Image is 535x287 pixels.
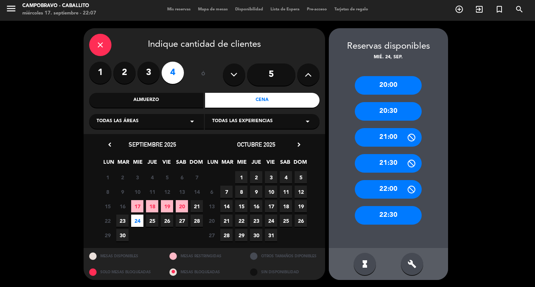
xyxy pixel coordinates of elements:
span: DOM [189,158,202,170]
span: 5 [161,171,173,183]
span: 4 [280,171,292,183]
span: VIE [160,158,173,170]
span: Mis reservas [163,7,194,12]
i: chevron_left [106,141,114,149]
span: octubre 2025 [237,141,275,148]
div: MESAS DISPONIBLES [84,248,164,264]
span: SAB [175,158,187,170]
span: MIE [236,158,248,170]
span: 26 [295,215,307,227]
span: 2 [116,171,129,183]
span: 5 [295,171,307,183]
span: MAR [221,158,233,170]
span: 30 [250,229,262,241]
span: 18 [280,200,292,212]
div: Campobravo - caballito [22,2,96,10]
span: 2 [250,171,262,183]
div: 21:30 [355,154,422,173]
span: Todas las experiencias [212,118,273,125]
span: 19 [161,200,173,212]
div: SOLO MESAS BLOQUEADAS [84,264,164,280]
span: 28 [220,229,233,241]
span: LUN [103,158,115,170]
span: 22 [101,215,114,227]
label: 3 [137,62,160,84]
div: OTROS TAMAÑOS DIPONIBLES [244,248,325,264]
span: Disponibilidad [231,7,267,12]
span: 23 [116,215,129,227]
label: 4 [162,62,184,84]
span: 13 [176,186,188,198]
span: 15 [101,200,114,212]
span: 13 [205,200,218,212]
div: ó [191,62,215,88]
span: 18 [146,200,158,212]
label: 1 [89,62,111,84]
span: 3 [131,171,143,183]
div: MESAS RESTRINGIDAS [164,248,244,264]
span: Mapa de mesas [194,7,231,12]
span: septiembre 2025 [129,141,176,148]
span: 25 [146,215,158,227]
span: Tarjetas de regalo [331,7,372,12]
span: SAB [279,158,291,170]
span: 19 [295,200,307,212]
span: 22 [235,215,247,227]
span: 20 [205,215,218,227]
span: 17 [265,200,277,212]
i: search [515,5,524,14]
div: mié. 24, sep. [329,54,448,61]
span: 10 [131,186,143,198]
i: arrow_drop_down [303,117,312,126]
span: 9 [116,186,129,198]
div: MESAS BLOQUEADAS [164,264,244,280]
span: 8 [235,186,247,198]
span: 11 [280,186,292,198]
span: 30 [116,229,129,241]
span: 8 [101,186,114,198]
span: 26 [161,215,173,227]
span: LUN [207,158,219,170]
i: chevron_right [295,141,303,149]
span: 17 [131,200,143,212]
div: Indique cantidad de clientes [89,34,320,56]
span: Lista de Espera [267,7,303,12]
span: 4 [146,171,158,183]
div: 20:30 [355,102,422,121]
span: 27 [176,215,188,227]
span: Pre-acceso [303,7,331,12]
span: 7 [191,171,203,183]
span: MAR [117,158,129,170]
i: exit_to_app [475,5,484,14]
span: 28 [191,215,203,227]
span: 16 [250,200,262,212]
span: 21 [191,200,203,212]
div: Cena [205,93,320,108]
span: 1 [235,171,247,183]
span: 12 [295,186,307,198]
div: SIN DISPONIBILIDAD [244,264,325,280]
span: 20 [176,200,188,212]
div: 20:00 [355,76,422,95]
span: 6 [205,186,218,198]
span: JUE [250,158,262,170]
span: 14 [191,186,203,198]
i: menu [6,3,17,14]
span: 24 [131,215,143,227]
i: build [408,260,416,268]
span: 15 [235,200,247,212]
span: 25 [280,215,292,227]
i: close [96,40,105,49]
div: miércoles 17. septiembre - 22:07 [22,10,96,17]
span: 14 [220,200,233,212]
span: DOM [294,158,306,170]
span: 27 [205,229,218,241]
div: 22:00 [355,180,422,199]
span: 7 [220,186,233,198]
span: 24 [265,215,277,227]
label: 2 [113,62,136,84]
span: 31 [265,229,277,241]
button: menu [6,3,17,17]
span: 23 [250,215,262,227]
span: 12 [161,186,173,198]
